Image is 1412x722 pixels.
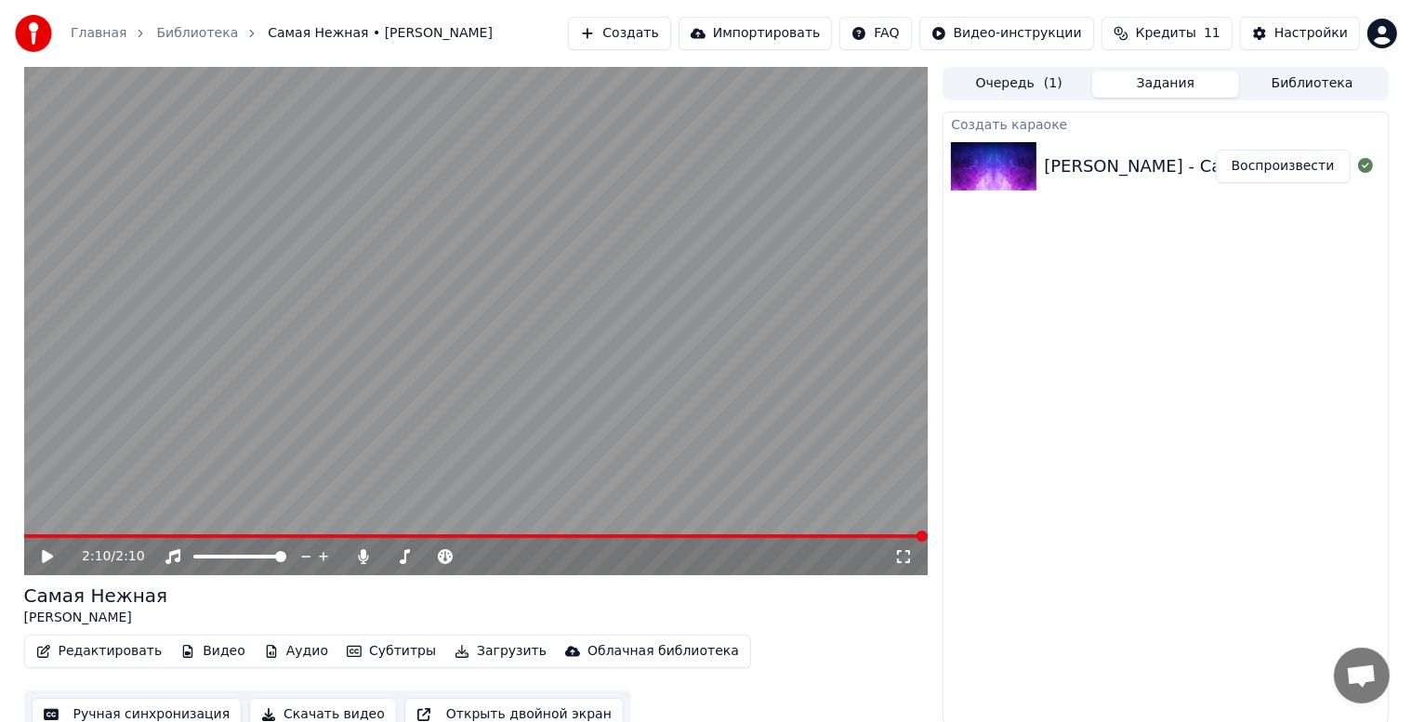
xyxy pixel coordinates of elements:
[1136,24,1196,43] span: Кредиты
[919,17,1094,50] button: Видео-инструкции
[1044,74,1062,93] span: ( 1 )
[1092,71,1239,98] button: Задания
[71,24,126,43] a: Главная
[1274,24,1348,43] div: Настройки
[1240,17,1360,50] button: Настройки
[24,583,168,609] div: Самая Нежная
[1239,71,1386,98] button: Библиотека
[82,547,126,566] div: /
[839,17,911,50] button: FAQ
[944,112,1387,135] div: Создать караоке
[568,17,670,50] button: Создать
[447,638,554,664] button: Загрузить
[1044,153,1329,179] div: [PERSON_NAME] - Самая Нежная
[29,638,170,664] button: Редактировать
[339,638,443,664] button: Субтитры
[173,638,253,664] button: Видео
[156,24,238,43] a: Библиотека
[257,638,336,664] button: Аудио
[268,24,493,43] span: Самая Нежная • [PERSON_NAME]
[679,17,833,50] button: Импортировать
[1204,24,1221,43] span: 11
[115,547,144,566] span: 2:10
[82,547,111,566] span: 2:10
[24,609,168,627] div: [PERSON_NAME]
[1216,150,1351,183] button: Воспроизвести
[1102,17,1233,50] button: Кредиты11
[945,71,1092,98] button: Очередь
[71,24,493,43] nav: breadcrumb
[1334,648,1390,703] div: Открытый чат
[587,642,739,661] div: Облачная библиотека
[15,15,52,52] img: youka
